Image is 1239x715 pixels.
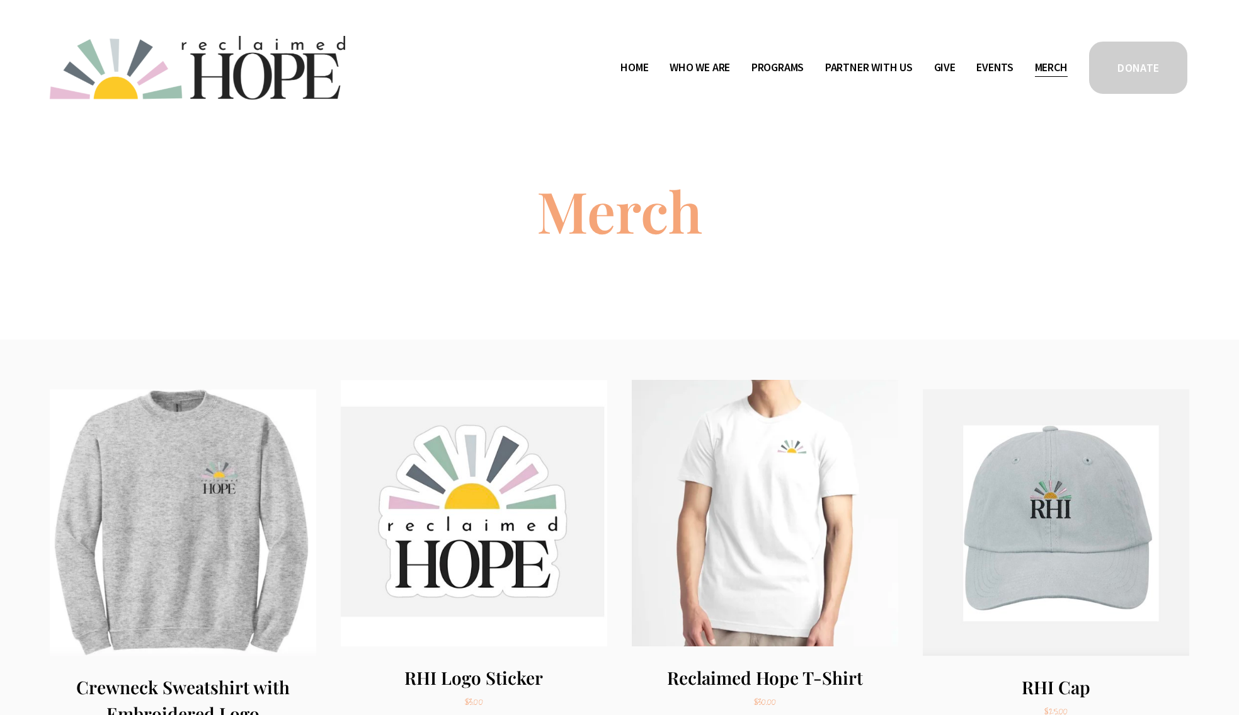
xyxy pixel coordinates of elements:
a: Home [620,57,648,77]
a: DONATE [1087,40,1189,96]
h1: Merch [401,176,838,244]
div: $30.00 [667,696,863,707]
img: RHI Logo Sticker [341,380,607,646]
div: RHI Logo Sticker [404,665,543,691]
a: Merch [1035,57,1068,77]
span: Partner With Us [825,59,913,77]
img: Crewneck Sweatshirt with Embroidered Logo [50,389,316,656]
img: RHI Cap [923,389,1189,656]
div: Reclaimed Hope T-Shirt [667,665,863,691]
a: Events [976,57,1013,77]
span: Who We Are [670,59,730,77]
span: Programs [751,59,804,77]
a: folder dropdown [825,57,913,77]
img: Reclaimed Hope Initiative [50,36,345,100]
a: Give [934,57,956,77]
div: $3.00 [404,696,543,707]
a: folder dropdown [670,57,730,77]
a: RHI Logo Sticker [341,380,607,710]
div: RHI Cap [1022,674,1090,701]
a: Reclaimed Hope T-Shirt [632,380,898,710]
a: folder dropdown [751,57,804,77]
